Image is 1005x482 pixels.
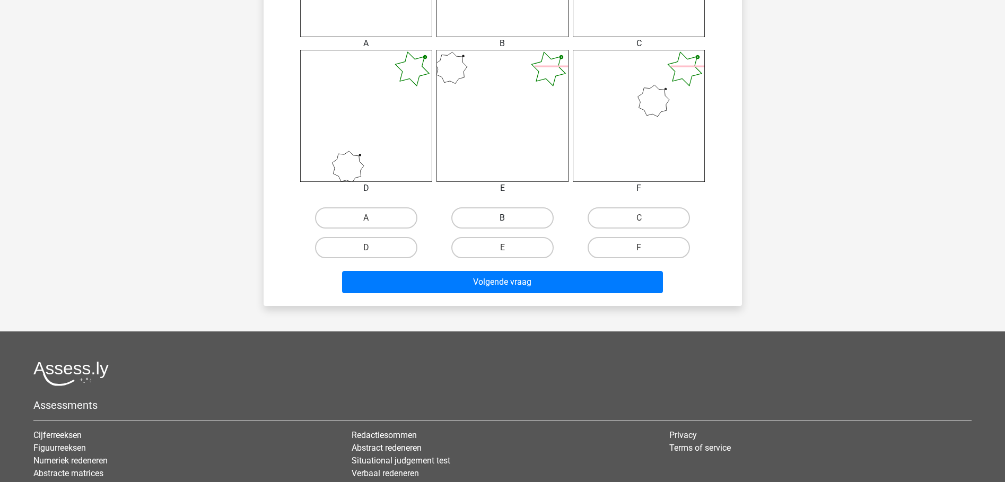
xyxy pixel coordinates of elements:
[429,37,576,50] div: B
[33,430,82,440] a: Cijferreeksen
[33,468,103,478] a: Abstracte matrices
[315,207,417,229] label: A
[342,271,663,293] button: Volgende vraag
[588,237,690,258] label: F
[565,182,713,195] div: F
[565,37,713,50] div: C
[292,37,440,50] div: A
[33,361,109,386] img: Assessly logo
[451,237,554,258] label: E
[669,430,697,440] a: Privacy
[33,399,972,411] h5: Assessments
[315,237,417,258] label: D
[588,207,690,229] label: C
[33,443,86,453] a: Figuurreeksen
[33,455,108,466] a: Numeriek redeneren
[352,430,417,440] a: Redactiesommen
[669,443,731,453] a: Terms of service
[352,455,450,466] a: Situational judgement test
[352,443,422,453] a: Abstract redeneren
[451,207,554,229] label: B
[352,468,419,478] a: Verbaal redeneren
[292,182,440,195] div: D
[429,182,576,195] div: E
